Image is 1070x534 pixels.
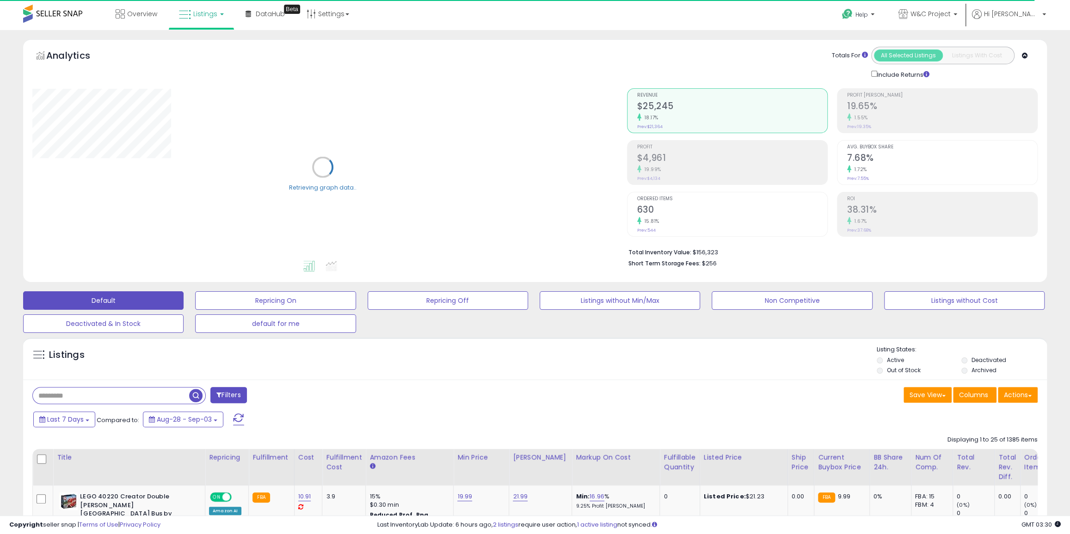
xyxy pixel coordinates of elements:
[368,291,528,310] button: Repricing Off
[835,1,884,30] a: Help
[513,453,568,462] div: [PERSON_NAME]
[97,416,139,424] span: Compared to:
[1024,453,1058,472] div: Ordered Items
[984,9,1039,18] span: Hi [PERSON_NAME]
[998,387,1038,403] button: Actions
[877,345,1047,354] p: Listing States:
[377,521,1061,529] div: Last InventoryLab Update: 6 hours ago, require user action, not synced.
[910,9,951,18] span: W&C Project
[193,9,217,18] span: Listings
[326,453,362,472] div: Fulfillment Cost
[46,49,108,64] h5: Analytics
[628,248,691,256] b: Total Inventory Value:
[851,218,867,225] small: 1.67%
[211,493,222,501] span: ON
[972,9,1046,30] a: Hi [PERSON_NAME]
[851,166,867,173] small: 1.72%
[230,493,245,501] span: OFF
[572,449,660,485] th: The percentage added to the cost of goods (COGS) that forms the calculator for Min & Max prices.
[195,291,356,310] button: Repricing On
[637,176,660,181] small: Prev: $4,134
[792,492,807,501] div: 0.00
[873,492,904,501] div: 0%
[9,520,43,529] strong: Copyright
[847,176,869,181] small: Prev: 7.55%
[298,453,319,462] div: Cost
[847,227,871,233] small: Prev: 37.68%
[23,291,184,310] button: Default
[577,520,617,529] a: 1 active listing
[576,514,652,531] div: %
[864,69,941,79] div: Include Returns
[49,349,85,362] h5: Listings
[904,387,952,403] button: Save View
[847,93,1037,98] span: Profit [PERSON_NAME]
[592,514,609,523] a: 32.54
[284,5,300,14] div: Tooltip anchor
[79,520,118,529] a: Terms of Use
[256,9,285,18] span: DataHub
[157,415,212,424] span: Aug-28 - Sep-03
[369,511,430,519] b: Reduced Prof. Rng.
[369,462,375,471] small: Amazon Fees.
[1021,520,1061,529] span: 2025-09-11 03:30 GMT
[80,492,192,521] b: LEGO 40220 Creator Double [PERSON_NAME] [GEOGRAPHIC_DATA] Bus by
[874,49,943,61] button: All Selected Listings
[959,390,988,399] span: Columns
[369,501,446,509] div: $0.30 min
[847,145,1037,150] span: Avg. Buybox Share
[641,166,661,173] small: 19.99%
[252,453,290,462] div: Fulfillment
[637,153,827,165] h2: $4,961
[59,492,78,510] img: 51sjj8v8VkL._SL40_.jpg
[628,246,1031,257] li: $156,323
[637,145,827,150] span: Profit
[702,259,717,268] span: $256
[493,520,518,529] a: 2 listings
[637,93,827,98] span: Revenue
[641,218,659,225] small: 15.81%
[120,520,160,529] a: Privacy Policy
[887,366,921,374] label: Out of Stock
[457,453,505,462] div: Min Price
[884,291,1045,310] button: Listings without Cost
[847,204,1037,217] h2: 38.31%
[915,453,949,472] div: Num of Comp.
[33,411,95,427] button: Last 7 Days
[1024,492,1062,501] div: 0
[628,259,701,267] b: Short Term Storage Fees:
[252,492,270,503] small: FBA
[289,183,357,191] div: Retrieving graph data..
[1024,509,1062,517] div: 0
[818,492,835,503] small: FBA
[540,291,700,310] button: Listings without Min/Max
[47,415,84,424] span: Last 7 Days
[947,436,1038,444] div: Displaying 1 to 25 of 1385 items
[576,514,592,522] b: Max:
[664,453,695,472] div: Fulfillable Quantity
[209,453,245,462] div: Repricing
[957,501,970,509] small: (0%)
[942,49,1011,61] button: Listings With Cost
[704,492,781,501] div: $21.23
[576,492,652,509] div: %
[9,521,160,529] div: seller snap | |
[915,501,946,509] div: FBM: 4
[832,51,868,60] div: Totals For
[847,153,1037,165] h2: 7.68%
[957,492,994,501] div: 0
[887,356,904,364] label: Active
[855,11,868,18] span: Help
[637,124,663,129] small: Prev: $21,364
[847,196,1037,202] span: ROI
[1024,501,1037,509] small: (0%)
[792,453,810,472] div: Ship Price
[818,453,866,472] div: Current Buybox Price
[590,492,604,501] a: 16.96
[998,453,1016,482] div: Total Rev. Diff.
[576,453,656,462] div: Markup on Cost
[369,492,446,501] div: 15%
[23,314,184,333] button: Deactivated & In Stock
[326,492,358,501] div: 3.9
[637,204,827,217] h2: 630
